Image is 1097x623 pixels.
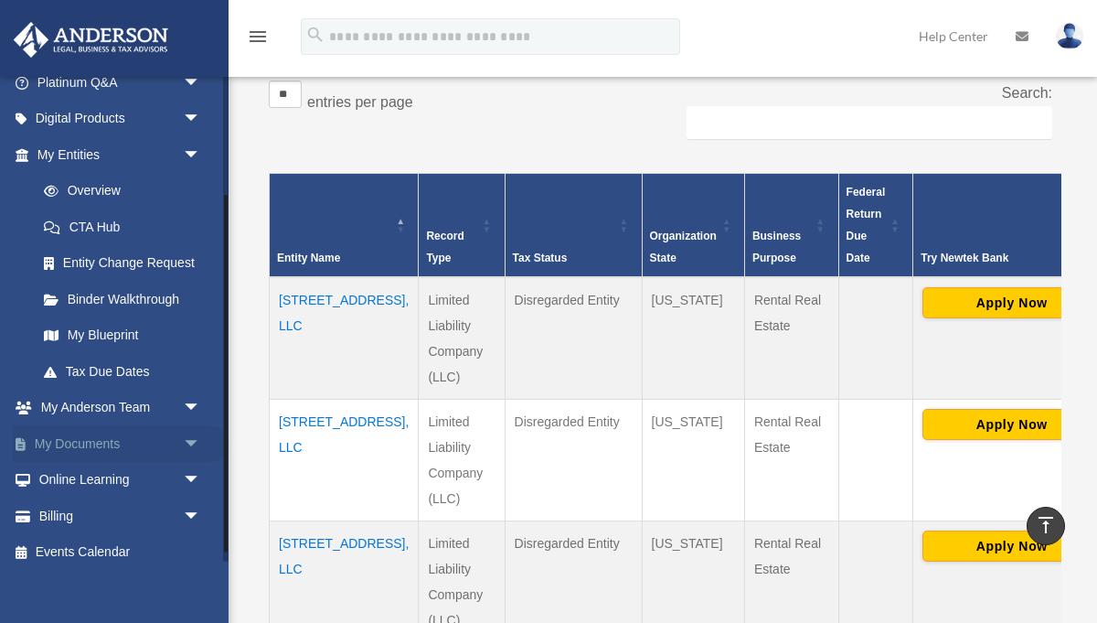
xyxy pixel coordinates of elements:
a: Billingarrow_drop_down [13,498,229,534]
td: Disregarded Entity [505,400,642,521]
a: Platinum Q&Aarrow_drop_down [13,64,229,101]
span: Federal Return Due Date [847,186,886,264]
a: Overview [26,173,210,209]
i: vertical_align_top [1035,514,1057,536]
a: My Anderson Teamarrow_drop_down [13,390,229,426]
a: CTA Hub [26,209,219,245]
th: Record Type: Activate to sort [419,174,505,278]
td: Rental Real Estate [744,400,838,521]
td: Limited Liability Company (LLC) [419,277,505,400]
th: Organization State: Activate to sort [642,174,744,278]
th: Tax Status: Activate to sort [505,174,642,278]
td: [STREET_ADDRESS], LLC [270,400,419,521]
a: Digital Productsarrow_drop_down [13,101,229,137]
img: User Pic [1056,23,1083,49]
td: [US_STATE] [642,400,744,521]
th: Business Purpose: Activate to sort [744,174,838,278]
th: Federal Return Due Date: Activate to sort [838,174,913,278]
label: Search: [1002,85,1052,101]
a: Online Learningarrow_drop_down [13,462,229,499]
a: menu [247,32,269,48]
a: My Entitiesarrow_drop_down [13,136,219,173]
label: entries per page [307,94,413,110]
a: Events Calendar [13,534,229,571]
a: Binder Walkthrough [26,281,219,317]
span: arrow_drop_down [183,136,219,174]
span: Tax Status [513,252,568,264]
td: [STREET_ADDRESS], LLC [270,277,419,400]
a: Entity Change Request [26,245,219,282]
a: My Blueprint [26,317,219,354]
td: [US_STATE] [642,277,744,400]
td: Disregarded Entity [505,277,642,400]
span: Record Type [426,230,463,264]
span: Business Purpose [752,230,801,264]
i: search [305,25,325,45]
a: vertical_align_top [1027,507,1065,545]
th: Entity Name: Activate to invert sorting [270,174,419,278]
td: Rental Real Estate [744,277,838,400]
span: Organization State [650,230,717,264]
span: arrow_drop_down [183,498,219,535]
span: Entity Name [277,252,340,264]
div: Try Newtek Bank [921,247,1082,269]
td: Limited Liability Company (LLC) [419,400,505,521]
span: arrow_drop_down [183,64,219,102]
a: Tax Due Dates [26,353,219,390]
span: arrow_drop_down [183,425,219,463]
span: arrow_drop_down [183,390,219,427]
img: Anderson Advisors Platinum Portal [8,22,174,58]
i: menu [247,26,269,48]
a: My Documentsarrow_drop_down [13,425,229,462]
span: arrow_drop_down [183,101,219,138]
span: arrow_drop_down [183,462,219,499]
